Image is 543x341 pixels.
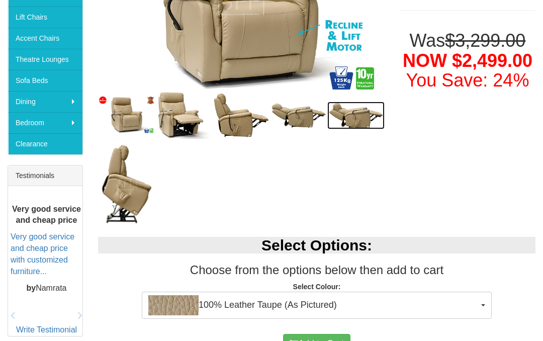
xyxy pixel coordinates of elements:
[8,70,82,91] a: Sofa Beds
[406,70,529,91] font: You Save: 24%
[8,7,82,28] a: Lift Chairs
[11,283,82,294] p: Namrata
[8,112,82,133] a: Bedroom
[142,292,492,319] button: 100% Leather Taupe (As Pictured)100% Leather Taupe (As Pictured)
[148,295,479,315] span: 100% Leather Taupe (As Pictured)
[8,133,82,154] a: Clearance
[12,205,81,225] b: Very good service and cheap price
[293,283,341,291] strong: Select Colour:
[8,165,82,186] div: Testimonials
[11,232,74,276] a: Very good service and cheap price with customized furniture...
[16,325,77,334] a: Write Testimonial
[148,295,199,315] img: 100% Leather Taupe (As Pictured)
[400,31,535,91] h1: Was
[8,49,82,70] a: Theatre Lounges
[26,284,36,292] b: by
[8,91,82,112] a: Dining
[8,28,82,49] a: Accent Chairs
[445,30,525,51] del: $3,299.00
[261,237,372,253] b: Select Options:
[98,264,535,277] h3: Choose from the options below then add to cart
[403,50,532,71] span: NOW $2,499.00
